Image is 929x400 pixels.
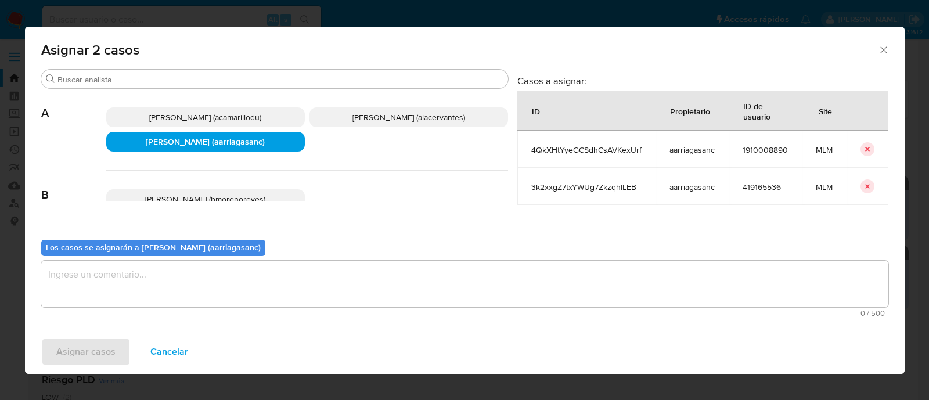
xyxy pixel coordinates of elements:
span: aarriagasanc [669,145,715,155]
h3: Casos a asignar: [517,75,888,87]
div: [PERSON_NAME] (acamarillodu) [106,107,305,127]
span: [PERSON_NAME] (acamarillodu) [149,111,261,123]
div: ID de usuario [729,92,801,130]
span: 1910008890 [743,145,788,155]
div: Site [805,97,846,125]
span: [PERSON_NAME] (alacervantes) [352,111,465,123]
span: aarriagasanc [669,182,715,192]
button: Buscar [46,74,55,84]
span: 419165536 [743,182,788,192]
button: icon-button [860,179,874,193]
span: MLM [816,182,833,192]
button: Cerrar ventana [878,44,888,55]
span: Cancelar [150,339,188,365]
b: Los casos se asignarán a [PERSON_NAME] (aarriagasanc) [46,242,261,253]
span: 4QkXHtYyeGCSdhCsAVKexUrf [531,145,642,155]
span: Asignar 2 casos [41,43,878,57]
div: [PERSON_NAME] (bmorenoreyes) [106,189,305,209]
div: assign-modal [25,27,905,374]
span: [PERSON_NAME] (aarriagasanc) [146,136,265,147]
span: B [41,171,106,202]
span: A [41,89,106,120]
span: [PERSON_NAME] (bmorenoreyes) [145,193,265,205]
button: icon-button [860,142,874,156]
span: MLM [816,145,833,155]
span: Máximo 500 caracteres [45,309,885,317]
div: [PERSON_NAME] (aarriagasanc) [106,132,305,152]
span: 3k2xxgZ7txYWUg7ZkzqhILEB [531,182,642,192]
div: [PERSON_NAME] (alacervantes) [309,107,508,127]
div: ID [518,97,554,125]
div: Propietario [656,97,724,125]
button: Cancelar [135,338,203,366]
input: Buscar analista [57,74,503,85]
